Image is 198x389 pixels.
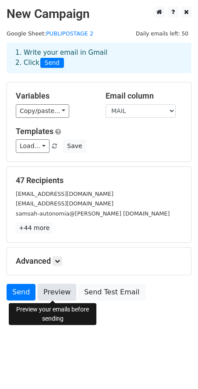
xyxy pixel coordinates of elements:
[63,139,86,153] button: Save
[154,347,198,389] div: Widget de chat
[154,347,198,389] iframe: Chat Widget
[7,7,191,21] h2: New Campaign
[133,29,191,39] span: Daily emails left: 50
[133,30,191,37] a: Daily emails left: 50
[16,256,182,266] h5: Advanced
[9,303,96,325] div: Preview your emails before sending
[16,139,49,153] a: Load...
[7,30,93,37] small: Google Sheet:
[16,176,182,185] h5: 47 Recipients
[40,58,64,68] span: Send
[16,104,69,118] a: Copy/paste...
[106,91,182,101] h5: Email column
[38,284,76,301] a: Preview
[16,200,113,207] small: [EMAIL_ADDRESS][DOMAIN_NAME]
[16,223,53,233] a: +44 more
[78,284,145,301] a: Send Test Email
[16,91,92,101] h5: Variables
[9,48,189,68] div: 1. Write your email in Gmail 2. Click
[16,191,113,197] small: [EMAIL_ADDRESS][DOMAIN_NAME]
[16,127,53,136] a: Templates
[46,30,93,37] a: PUBLIPOSTAGE 2
[7,284,35,301] a: Send
[16,210,170,217] small: samsah-autonomia@[PERSON_NAME] [DOMAIN_NAME]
